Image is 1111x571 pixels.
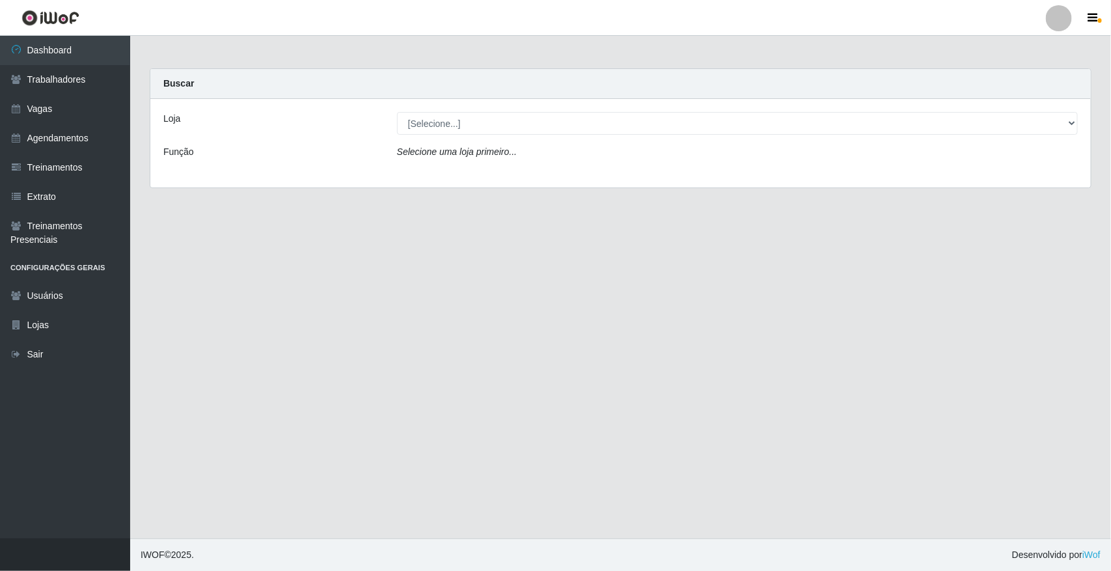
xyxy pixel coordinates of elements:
[163,145,194,159] label: Função
[163,112,180,126] label: Loja
[397,146,517,157] i: Selecione uma loja primeiro...
[21,10,79,26] img: CoreUI Logo
[163,78,194,89] strong: Buscar
[1082,550,1101,560] a: iWof
[1012,548,1101,562] span: Desenvolvido por
[141,550,165,560] span: IWOF
[141,548,194,562] span: © 2025 .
